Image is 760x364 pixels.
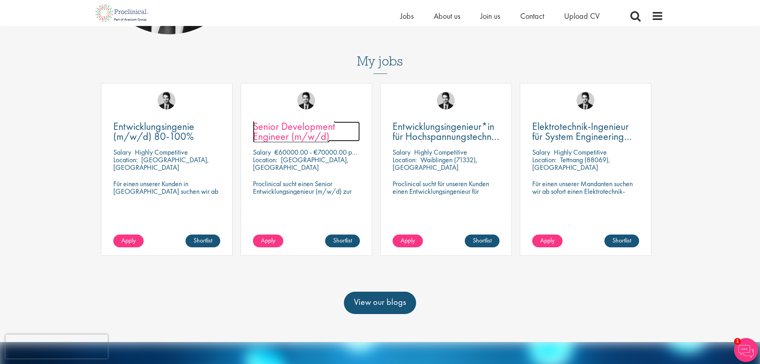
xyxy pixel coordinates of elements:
a: Apply [113,235,144,247]
a: View our blogs [344,292,416,314]
a: Shortlist [325,235,360,247]
a: Apply [393,235,423,247]
h3: My jobs [97,54,663,68]
a: About us [434,11,460,21]
p: Highly Competitive [554,147,607,157]
p: €60000.00 - €70000.00 per annum [274,147,377,157]
a: Entwicklungsingenie (m/w/d) 80-100% [113,121,220,141]
p: [GEOGRAPHIC_DATA], [GEOGRAPHIC_DATA] [253,155,349,172]
a: Elektrotechnik-Ingenieur für System Engineering (m/w/d) [532,121,639,141]
a: Shortlist [186,235,220,247]
p: Tettnang (88069), [GEOGRAPHIC_DATA] [532,155,610,172]
a: Apply [253,235,283,247]
span: Location: [113,155,138,164]
p: Für einen unserer Mandanten suchen wir ab sofort einen Elektrotechnik-Ingenieur für System Engine... [532,180,639,210]
span: Salary [532,147,550,157]
span: Apply [261,236,275,245]
span: Senior Development Engineer (m/w/d) [253,119,335,143]
p: Für einen unserer Kunden in [GEOGRAPHIC_DATA] suchen wir ab sofort einen Entwicklungsingenieur Ku... [113,180,220,218]
img: Thomas Wenig [297,91,315,109]
span: Location: [253,155,277,164]
span: 1 [734,338,741,345]
img: Chatbot [734,338,758,362]
img: Thomas Wenig [576,91,594,109]
img: Thomas Wenig [158,91,176,109]
span: Salary [253,147,271,157]
a: Apply [532,235,563,247]
span: Apply [401,236,415,245]
a: Jobs [400,11,414,21]
span: Salary [393,147,411,157]
a: Join us [480,11,500,21]
p: [GEOGRAPHIC_DATA], [GEOGRAPHIC_DATA] [113,155,209,172]
p: Highly Competitive [414,147,467,157]
span: Apply [121,236,136,245]
iframe: reCAPTCHA [6,334,108,358]
span: Elektrotechnik-Ingenieur für System Engineering (m/w/d) [532,119,632,153]
a: Upload CV [564,11,600,21]
a: Contact [520,11,544,21]
img: Thomas Wenig [437,91,455,109]
p: Proclinical sucht für unseren Kunden einen Entwicklungsingenieur für Hochspannungstechnik (m/w/d). [393,180,499,203]
a: Shortlist [465,235,499,247]
p: Proclinical sucht einen Senior Entwicklungsingenieur (m/w/d) zur Festanstellung bei unserem Kunden. [253,180,360,203]
a: Shortlist [604,235,639,247]
p: Waiblingen (71332), [GEOGRAPHIC_DATA] [393,155,478,172]
span: Entwicklungsingenie (m/w/d) 80-100% [113,119,194,143]
span: Entwicklungsingenieur*in für Hochspannungstechnik (m/w/d) [393,119,499,153]
p: Highly Competitive [135,147,188,157]
span: Salary [113,147,131,157]
a: Entwicklungsingenieur*in für Hochspannungstechnik (m/w/d) [393,121,499,141]
span: Apply [540,236,555,245]
a: Senior Development Engineer (m/w/d) [253,121,360,141]
span: Location: [532,155,557,164]
span: Location: [393,155,417,164]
